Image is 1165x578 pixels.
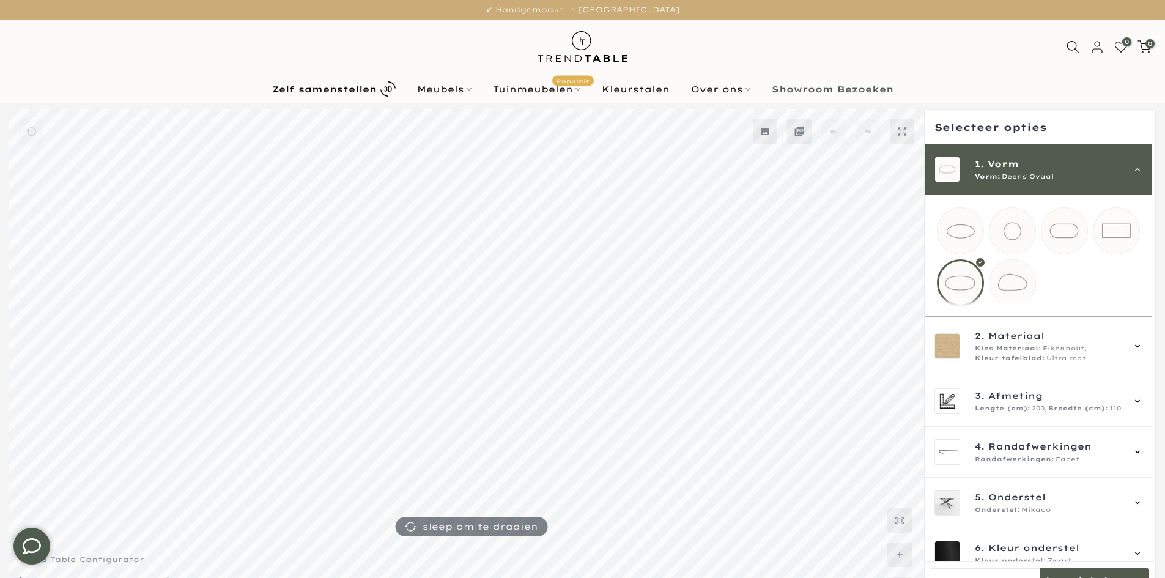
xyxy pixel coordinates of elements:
span: Populair [552,75,594,86]
a: Showroom Bezoeken [761,82,904,97]
span: 0 [1122,37,1131,46]
img: trend-table [529,20,636,74]
a: TuinmeubelenPopulair [482,82,591,97]
a: Kleurstalen [591,82,680,97]
a: 0 [1137,40,1151,54]
a: Zelf samenstellen [261,78,406,100]
a: Over ons [680,82,761,97]
a: 0 [1114,40,1128,54]
b: Zelf samenstellen [272,85,377,94]
span: 0 [1145,39,1155,48]
p: ✔ Handgemaakt in [GEOGRAPHIC_DATA] [15,3,1150,17]
iframe: toggle-frame [1,516,62,577]
a: Meubels [406,82,482,97]
b: Showroom Bezoeken [772,85,893,94]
